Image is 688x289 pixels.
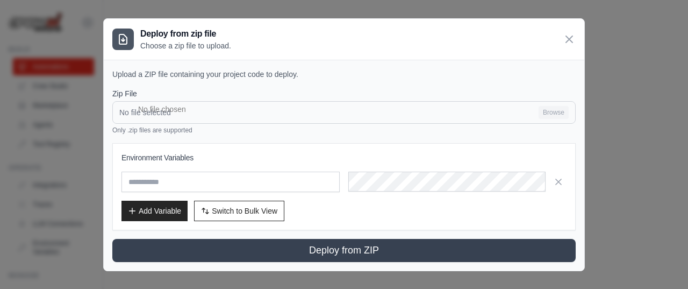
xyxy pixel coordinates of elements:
[112,126,576,135] p: Only .zip files are supported
[112,69,576,80] p: Upload a ZIP file containing your project code to deploy.
[140,40,231,51] p: Choose a zip file to upload.
[121,201,188,221] button: Add Variable
[112,101,576,124] input: No file selected Browse
[194,201,284,221] button: Switch to Bulk View
[121,152,567,163] h3: Environment Variables
[212,206,277,216] span: Switch to Bulk View
[140,27,231,40] h3: Deploy from zip file
[112,88,576,99] label: Zip File
[112,239,576,262] button: Deploy from ZIP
